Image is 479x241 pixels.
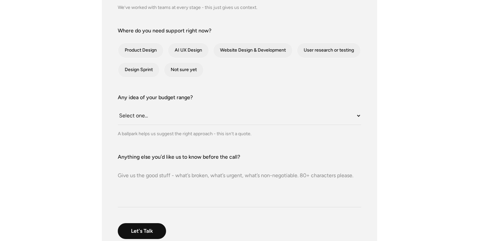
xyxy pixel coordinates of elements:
div: We’ve worked with teams at every stage - this just gives us context. [118,4,361,11]
label: Where do you need support right now? [118,27,361,35]
label: Anything else you’d like us to know before the call? [118,153,361,161]
div: A ballpark helps us suggest the right approach - this isn’t a quote. [118,130,361,137]
label: Any idea of your budget range? [118,94,361,101]
input: Let's Talk [118,223,166,239]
